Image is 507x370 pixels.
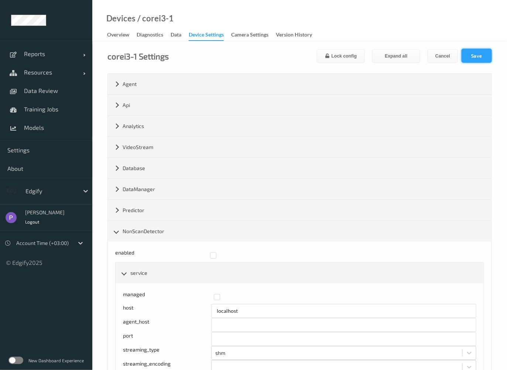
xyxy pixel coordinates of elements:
[137,30,171,40] a: Diagnostics
[116,263,484,283] div: service
[123,304,211,318] div: host
[123,291,209,304] div: managed
[189,31,224,41] div: Device Settings
[231,31,268,40] div: Camera Settings
[115,249,205,262] div: enabled
[108,74,491,94] div: Agent
[428,49,458,63] button: Cancel
[108,137,491,158] div: VideoStream
[276,31,312,40] div: Version History
[123,318,211,332] div: agent_host
[108,179,491,200] div: DataManager
[171,30,189,40] a: Data
[276,30,319,40] a: Version History
[108,221,491,242] div: NonScanDetector
[108,158,491,179] div: Database
[372,49,420,63] button: Expand all
[317,49,365,63] button: Lock config
[106,15,136,22] a: Devices
[107,30,137,40] a: Overview
[136,15,174,22] div: / corei3-1
[171,31,181,40] div: Data
[137,31,163,40] div: Diagnostics
[108,116,491,136] div: Analytics
[462,49,492,63] button: Save
[108,200,491,221] div: Predictor
[108,95,491,115] div: Api
[123,346,211,360] div: streaming_type
[189,30,231,41] a: Device Settings
[107,52,169,60] div: corei3-1 Settings
[231,30,276,40] a: Camera Settings
[123,332,211,346] div: port
[107,31,129,40] div: Overview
